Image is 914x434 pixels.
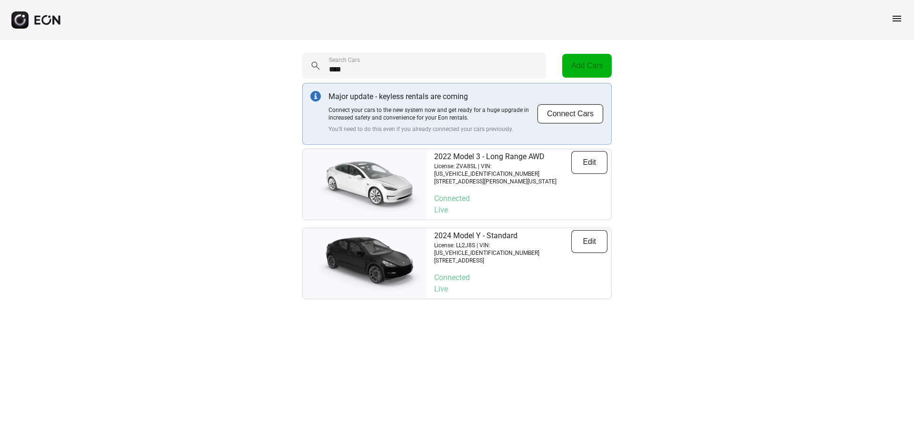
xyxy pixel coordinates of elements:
button: Connect Cars [537,104,604,124]
p: [STREET_ADDRESS][PERSON_NAME][US_STATE] [434,178,571,185]
p: 2022 Model 3 - Long Range AWD [434,151,571,162]
p: 2024 Model Y - Standard [434,230,571,242]
img: car [303,153,427,215]
p: Connect your cars to the new system now and get ready for a huge upgrade in increased safety and ... [328,106,537,121]
img: info [310,91,321,101]
p: Major update - keyless rentals are coming [328,91,537,102]
button: Edit [571,151,607,174]
p: [STREET_ADDRESS] [434,257,571,264]
p: License: ZVA8SL | VIN: [US_VEHICLE_IDENTIFICATION_NUMBER] [434,162,571,178]
p: Connected [434,193,607,204]
p: You'll need to do this even if you already connected your cars previously. [328,125,537,133]
img: car [303,232,427,294]
p: Connected [434,272,607,283]
p: Live [434,283,607,295]
p: License: LL2J8S | VIN: [US_VEHICLE_IDENTIFICATION_NUMBER] [434,242,571,257]
label: Search Cars [329,56,360,64]
p: Live [434,204,607,216]
span: menu [891,13,903,24]
button: Edit [571,230,607,253]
